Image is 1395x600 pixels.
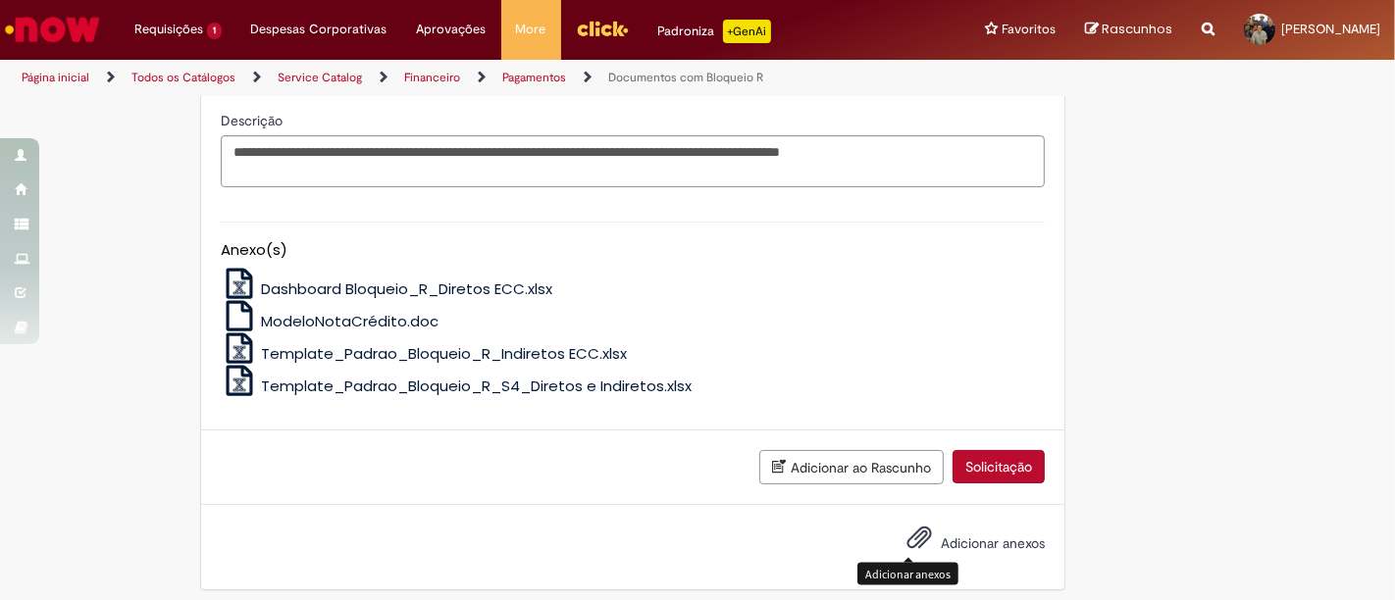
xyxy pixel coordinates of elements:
span: Template_Padrao_Bloqueio_R_S4_Diretos e Indiretos.xlsx [261,375,692,396]
button: Adicionar anexos [902,520,937,565]
span: [PERSON_NAME] [1281,21,1380,37]
span: Requisições [134,20,203,39]
a: Documentos com Bloqueio R [608,70,763,85]
span: Dashboard Bloqueio_R_Diretos ECC.xlsx [261,278,552,299]
span: Descrição [221,112,286,129]
span: Template_Padrao_Bloqueio_R_Indiretos ECC.xlsx [261,343,627,364]
a: Todos os Catálogos [131,70,235,85]
button: Solicitação [953,450,1045,483]
span: ModeloNotaCrédito.doc [261,311,439,331]
div: Adicionar anexos [857,563,958,585]
textarea: Descrição [221,135,1045,187]
ul: Trilhas de página [15,60,915,96]
span: Despesas Corporativas [251,20,387,39]
a: Rascunhos [1085,21,1172,39]
a: ModeloNotaCrédito.doc [221,311,439,331]
span: More [516,20,546,39]
a: Pagamentos [502,70,566,85]
span: 1 [207,23,222,39]
span: Favoritos [1002,20,1056,39]
span: Adicionar anexos [941,534,1045,552]
a: Financeiro [404,70,460,85]
a: Página inicial [22,70,89,85]
a: Template_Padrao_Bloqueio_R_Indiretos ECC.xlsx [221,343,628,364]
a: Dashboard Bloqueio_R_Diretos ECC.xlsx [221,278,553,299]
p: +GenAi [723,20,771,43]
a: Template_Padrao_Bloqueio_R_S4_Diretos e Indiretos.xlsx [221,375,693,396]
div: Padroniza [658,20,771,43]
h5: Anexo(s) [221,242,1045,259]
img: click_logo_yellow_360x200.png [576,14,629,43]
img: ServiceNow [2,10,103,49]
span: Aprovações [417,20,487,39]
span: Rascunhos [1102,20,1172,38]
button: Adicionar ao Rascunho [759,450,944,484]
a: Service Catalog [278,70,362,85]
